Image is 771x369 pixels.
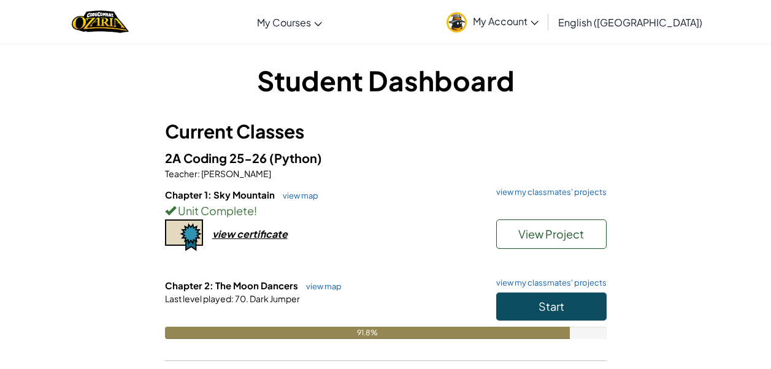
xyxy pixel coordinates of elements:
[248,293,300,304] span: Dark Jumper
[165,219,203,251] img: certificate-icon.png
[212,227,288,240] div: view certificate
[165,61,607,99] h1: Student Dashboard
[447,12,467,32] img: avatar
[518,227,584,241] span: View Project
[269,150,322,165] span: (Python)
[165,118,607,145] h3: Current Classes
[257,16,311,29] span: My Courses
[440,2,545,41] a: My Account
[231,293,234,304] span: :
[473,15,539,28] span: My Account
[176,204,254,218] span: Unit Complete
[72,9,129,34] img: Home
[277,191,318,200] a: view map
[198,168,200,179] span: :
[200,168,271,179] span: [PERSON_NAME]
[165,293,231,304] span: Last level played
[490,279,607,287] a: view my classmates' projects
[72,9,129,34] a: Ozaria by CodeCombat logo
[490,188,607,196] a: view my classmates' projects
[165,227,288,240] a: view certificate
[300,281,342,291] a: view map
[558,16,702,29] span: English ([GEOGRAPHIC_DATA])
[165,168,198,179] span: Teacher
[254,204,257,218] span: !
[496,292,607,321] button: Start
[165,280,300,291] span: Chapter 2: The Moon Dancers
[496,219,607,249] button: View Project
[251,6,328,39] a: My Courses
[165,150,269,165] span: 2A Coding 25-26
[165,327,570,339] div: 91.8%
[165,189,277,200] span: Chapter 1: Sky Mountain
[552,6,708,39] a: English ([GEOGRAPHIC_DATA])
[539,299,564,313] span: Start
[234,293,248,304] span: 70.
